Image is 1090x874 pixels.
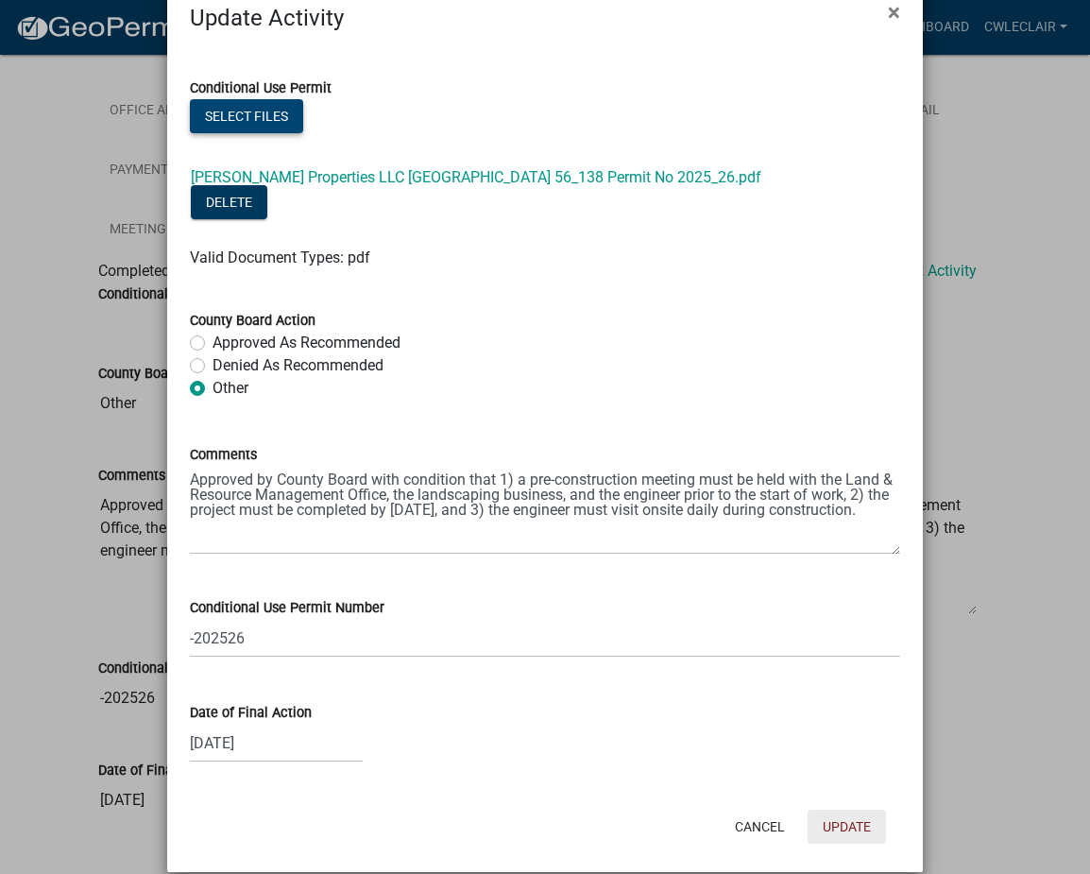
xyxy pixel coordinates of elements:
label: County Board Action [190,315,315,328]
label: Approved As Recommended [213,332,400,354]
label: Date of Final Action [190,707,312,720]
label: Comments [190,449,257,462]
input: mm/dd/yyyy [190,724,363,763]
button: Delete [191,185,267,219]
span: Valid Document Types: pdf [190,248,370,266]
button: Cancel [720,810,800,844]
label: Conditional Use Permit [190,82,332,95]
label: Denied As Recommended [213,354,383,377]
button: Update [808,810,886,844]
h4: Update Activity [190,1,344,35]
label: Other [213,377,248,400]
label: Conditional Use Permit Number [190,602,384,615]
a: [PERSON_NAME] Properties LLC [GEOGRAPHIC_DATA] 56_138 Permit No 2025_26.pdf [191,168,761,186]
button: Select files [190,99,303,133]
wm-modal-confirm: Delete Document [191,195,267,213]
